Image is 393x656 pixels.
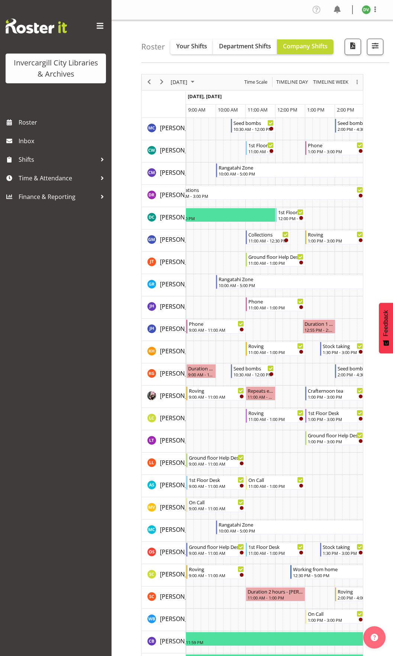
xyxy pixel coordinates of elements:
[189,387,244,394] div: Roving
[189,454,244,461] div: Ground floor Help Desk
[160,503,206,511] span: [PERSON_NAME]
[278,215,303,221] div: 12:00 PM - 1:00 PM
[160,258,206,266] span: [PERSON_NAME]
[160,392,206,400] span: [PERSON_NAME]
[189,572,244,578] div: 9:00 AM - 11:00 AM
[338,595,393,601] div: 2:00 PM - 4:00 PM
[246,409,305,423] div: Linda Cooper"s event - Roving Begin From Thursday, September 25, 2025 at 11:00:00 AM GMT+12:00 En...
[248,342,303,350] div: Roving
[142,497,186,520] td: Marion van Voornveld resource
[141,42,165,51] h4: Roster
[248,387,274,394] div: Repeats every [DATE] - [PERSON_NAME]
[160,168,206,177] span: [PERSON_NAME]
[248,394,274,400] div: 11:00 AM - 12:00 PM
[19,117,108,128] span: Roster
[308,141,363,149] div: Phone
[160,548,206,556] span: [PERSON_NAME]
[13,57,99,80] div: Invercargill City Libraries & Archives
[155,74,168,90] div: next period
[170,39,213,54] button: Your Shifts
[186,386,246,401] div: Keyu Chen"s event - Roving Begin From Thursday, September 25, 2025 at 9:00:00 AM GMT+12:00 Ends A...
[160,280,206,288] span: [PERSON_NAME]
[168,74,199,90] div: September 25, 2025
[186,565,246,579] div: Samuel Carter"s event - Roving Begin From Thursday, September 25, 2025 at 9:00:00 AM GMT+12:00 En...
[142,430,186,453] td: Lyndsay Tautari resource
[246,141,276,155] div: Catherine Wilson"s event - 1st Floor Desk Begin From Thursday, September 25, 2025 at 11:00:00 AM ...
[160,124,206,132] span: [PERSON_NAME]
[160,592,206,601] a: [PERSON_NAME]
[160,302,206,311] span: [PERSON_NAME]
[308,238,363,244] div: 1:00 PM - 3:00 PM
[160,391,206,400] a: [PERSON_NAME]
[248,106,268,113] span: 11:00 AM
[142,296,186,319] td: Jill Harpur resource
[142,453,186,475] td: Lynette Lockett resource
[170,77,188,87] span: [DATE]
[160,369,206,377] span: [PERSON_NAME]
[323,342,363,350] div: Stock taking
[277,39,334,54] button: Company Shifts
[246,297,305,311] div: Jill Harpur"s event - Phone Begin From Thursday, September 25, 2025 at 11:00:00 AM GMT+12:00 Ends...
[308,610,363,617] div: On Call
[189,476,244,483] div: 1st Floor Desk
[160,525,206,534] span: [PERSON_NAME]
[305,610,365,624] div: Willem Burger"s event - On Call Begin From Thursday, September 25, 2025 at 1:00:00 PM GMT+12:00 E...
[323,550,363,556] div: 1:30 PM - 3:00 PM
[160,570,206,579] a: [PERSON_NAME]
[233,372,274,377] div: 10:30 AM - 12:00 PM
[160,637,206,646] a: [PERSON_NAME]
[160,190,206,199] a: [PERSON_NAME]
[219,42,271,50] span: Department Shifts
[143,74,155,90] div: previous period
[305,230,365,244] div: Gabriel McKay Smith"s event - Roving Begin From Thursday, September 25, 2025 at 1:00:00 PM GMT+12...
[283,42,328,50] span: Company Shifts
[160,369,206,378] a: [PERSON_NAME]
[160,615,206,623] span: [PERSON_NAME]
[142,520,186,542] td: Michelle Cunningham resource
[160,146,206,154] span: [PERSON_NAME]
[308,617,363,623] div: 1:00 PM - 3:00 PM
[142,140,186,163] td: Catherine Wilson resource
[246,253,305,267] div: Glen Tomlinson"s event - Ground floor Help Desk Begin From Thursday, September 25, 2025 at 11:00:...
[19,191,97,202] span: Finance & Reporting
[189,483,244,489] div: 9:00 AM - 11:00 AM
[248,543,303,550] div: 1st Floor Desk
[218,106,238,113] span: 10:00 AM
[248,409,303,417] div: Roving
[231,364,276,378] div: Katie Greene"s event - Seed bombs Begin From Thursday, September 25, 2025 at 10:30:00 AM GMT+12:0...
[308,416,363,422] div: 1:00 PM - 3:00 PM
[160,525,206,534] a: [PERSON_NAME]
[186,543,246,557] div: Olivia Stanley"s event - Ground floor Help Desk Begin From Thursday, September 25, 2025 at 9:00:0...
[276,77,309,87] span: Timeline Day
[19,135,108,147] span: Inbox
[160,414,206,422] span: [PERSON_NAME]
[160,324,206,333] a: [PERSON_NAME]
[233,126,274,132] div: 10:30 AM - 12:00 PM
[362,5,371,14] img: desk-view11665.jpg
[308,148,363,154] div: 1:00 PM - 3:00 PM
[160,481,206,489] span: [PERSON_NAME]
[142,386,186,408] td: Keyu Chen resource
[246,587,305,601] div: Serena Casey"s event - Duration 2 hours - Serena Casey Begin From Thursday, September 25, 2025 at...
[320,342,365,356] div: Kaela Harley"s event - Stock taking Begin From Thursday, September 25, 2025 at 1:30:00 PM GMT+12:...
[305,409,365,423] div: Linda Cooper"s event - 1st Floor Desk Begin From Thursday, September 25, 2025 at 1:00:00 PM GMT+1...
[171,186,365,200] div: Debra Robinson"s event - Operations Begin From Thursday, September 25, 2025 at 8:30:00 AM GMT+12:...
[160,459,206,467] span: [PERSON_NAME]
[160,280,206,289] a: [PERSON_NAME]
[160,213,206,222] a: [PERSON_NAME]
[248,483,303,489] div: 11:00 AM - 1:00 PM
[246,342,305,356] div: Kaela Harley"s event - Roving Begin From Thursday, September 25, 2025 at 11:00:00 AM GMT+12:00 En...
[243,77,269,87] button: Time Scale
[160,436,206,445] a: [PERSON_NAME]
[160,347,206,356] a: [PERSON_NAME]
[160,168,206,177] a: [PERSON_NAME]
[248,305,303,311] div: 11:00 AM - 1:00 PM
[351,74,363,90] div: overflow
[278,208,303,216] div: 1st Floor Desk
[248,476,303,483] div: On Call
[160,235,206,244] span: [PERSON_NAME]
[337,106,354,113] span: 2:00 PM
[307,106,325,113] span: 1:00 PM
